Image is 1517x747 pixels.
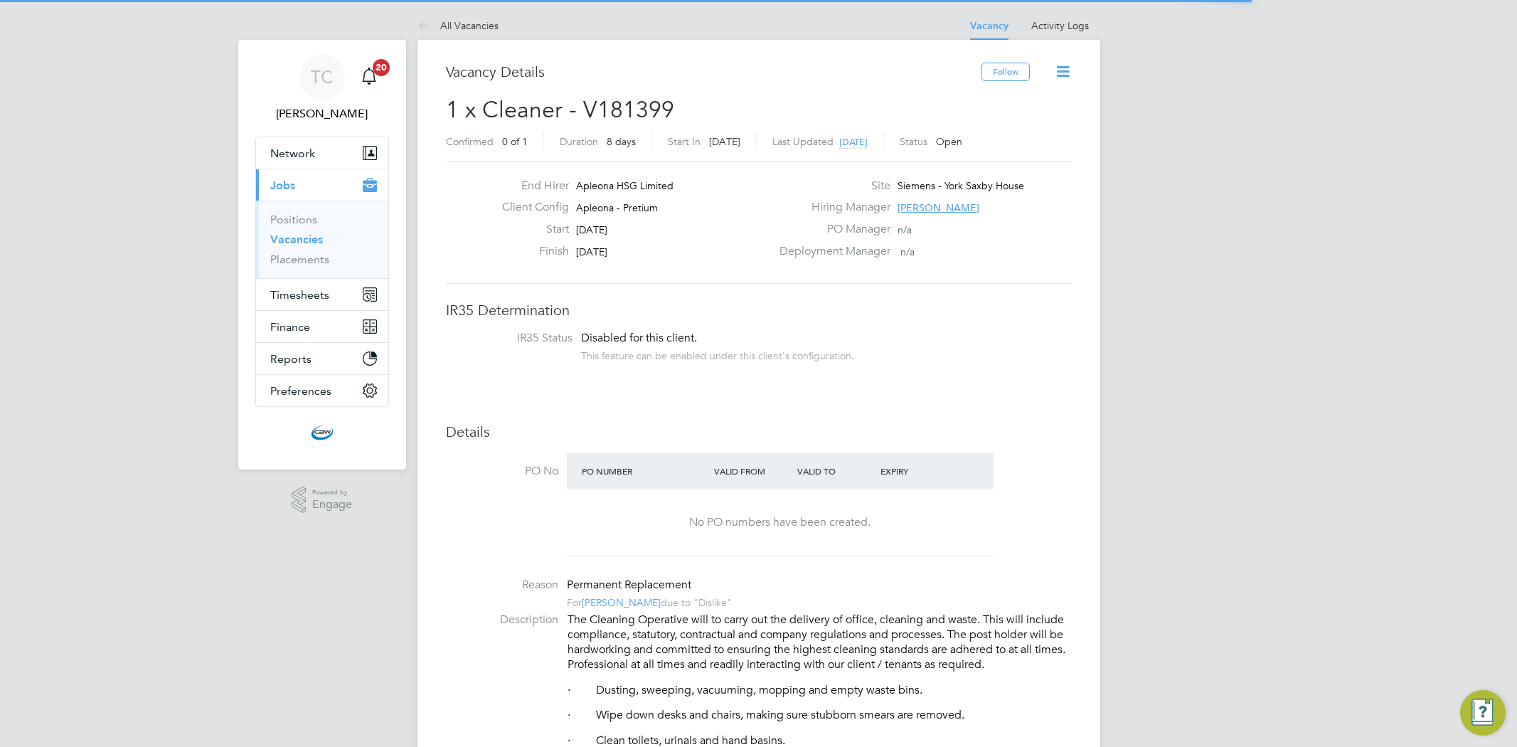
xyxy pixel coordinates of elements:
label: PO No [446,464,558,479]
button: Timesheets [256,279,388,310]
div: Valid From [710,458,794,484]
h3: IR35 Determination [446,301,1072,319]
span: 1 x Cleaner - V181399 [446,96,674,124]
label: IR35 Status [460,331,573,346]
label: Last Updated [772,135,834,148]
a: 20 [355,54,383,100]
button: Reports [256,343,388,374]
p: The Cleaning Operative will to carry out the delivery of office, cleaning and waste. This will in... [568,613,1072,672]
div: PO Number [578,458,711,484]
span: Open [936,135,962,148]
h3: Vacancy Details [446,63,981,81]
a: Activity Logs [1031,19,1089,32]
span: Preferences [270,384,331,398]
div: No PO numbers have been created. [581,515,979,530]
span: Permanent Replacement [567,578,691,592]
span: Jobs [270,179,295,192]
label: Status [900,135,927,148]
a: All Vacancies [417,19,499,32]
span: 0 of 1 [502,135,528,148]
span: Finance [270,320,310,334]
a: TC[PERSON_NAME] [255,54,389,122]
span: Tom Cheek [255,105,389,122]
label: Start In [668,135,701,148]
span: [DATE] [576,245,607,258]
span: TC [311,68,333,86]
button: Jobs [256,169,388,201]
span: Network [270,147,315,160]
span: Apleona HSG Limited [576,179,674,192]
img: cbwstaffingsolutions-logo-retina.png [311,421,334,444]
a: Go to home page [255,421,389,444]
div: For due to "Dislike" [567,593,732,609]
span: [DATE] [839,136,868,148]
span: Timesheets [270,288,329,302]
label: Duration [560,135,598,148]
label: Reason [446,578,558,593]
div: Valid To [794,458,877,484]
span: Disabled for this client. [581,331,697,345]
p: · Dusting, sweeping, vacuuming, mopping and empty waste bins. [568,683,1072,698]
a: Powered byEngage [292,487,352,514]
label: Site [771,179,890,194]
nav: Main navigation [238,40,406,470]
button: Engage Resource Center [1460,690,1506,736]
h3: Details [446,423,1072,441]
label: Deployment Manager [771,244,890,259]
button: Follow [981,63,1030,81]
span: 8 days [607,135,636,148]
a: Vacancy [970,20,1008,32]
a: Positions [270,213,317,226]
div: Expiry [877,458,960,484]
span: 20 [373,59,390,76]
div: Jobs [256,201,388,278]
a: Placements [270,253,329,266]
button: Preferences [256,375,388,406]
label: Hiring Manager [771,200,890,215]
label: PO Manager [771,222,890,237]
label: Finish [491,244,569,259]
span: [DATE] [576,223,607,236]
a: Vacancies [270,233,323,246]
button: Finance [256,311,388,342]
span: [PERSON_NAME] [898,201,979,214]
span: Powered by [312,487,352,499]
span: Siemens - York Saxby House [898,179,1024,192]
span: n/a [898,223,912,236]
label: Description [446,613,558,627]
label: End Hirer [491,179,569,194]
label: Confirmed [446,135,494,148]
label: Start [491,222,569,237]
span: Engage [312,499,352,511]
span: Apleona - Pretium [576,201,658,214]
p: · Wipe down desks and chairs, making sure stubborn smears are removed. [568,708,1072,723]
a: [PERSON_NAME] [582,596,661,609]
button: Network [256,137,388,169]
label: Client Config [491,200,569,215]
span: Reports [270,352,312,366]
span: n/a [900,245,915,258]
span: [DATE] [709,135,740,148]
div: This feature can be enabled under this client's configuration. [581,346,854,362]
